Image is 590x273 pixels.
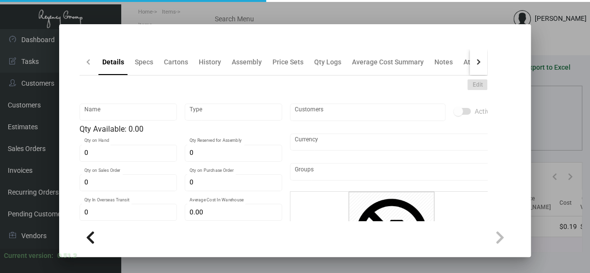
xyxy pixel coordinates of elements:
input: Add new.. [295,108,441,116]
div: Attachments [463,57,503,67]
input: Add new.. [295,168,488,176]
div: 0.51.2 [57,251,77,261]
div: Notes [434,57,453,67]
div: Assembly [232,57,262,67]
div: Current version: [4,251,53,261]
div: Qty Available: 0.00 [80,123,282,135]
div: Details [102,57,124,67]
div: Price Sets [272,57,303,67]
button: Edit [467,79,487,90]
div: Cartons [164,57,188,67]
span: Edit [472,81,482,89]
div: History [199,57,221,67]
div: Average Cost Summary [352,57,424,67]
span: Active [475,106,493,117]
div: Specs [135,57,153,67]
div: Qty Logs [314,57,341,67]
